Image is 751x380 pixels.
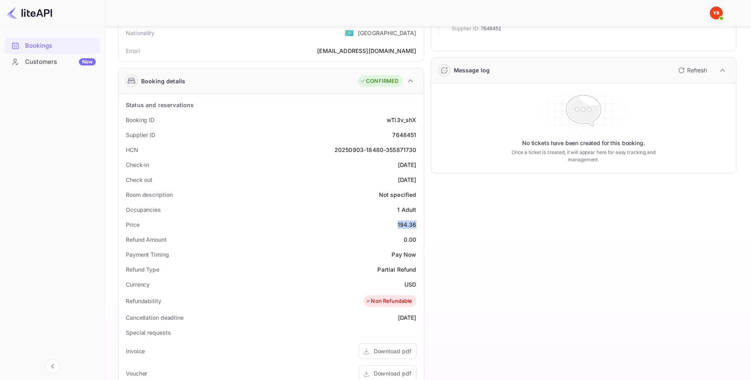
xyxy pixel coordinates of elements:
div: Refundability [126,297,161,305]
div: [DATE] [398,160,417,169]
div: Download pdf [374,347,411,355]
p: Refresh [687,66,707,74]
div: New [79,58,96,65]
div: Booking details [141,77,185,85]
div: 0.00 [404,235,417,244]
div: Check-in [126,160,149,169]
div: wTi3v_shX [387,116,416,124]
div: Supplier ID [126,131,155,139]
div: Cancellation deadline [126,313,184,322]
div: Partial Refund [377,265,416,274]
div: [DATE] [398,313,417,322]
div: 7648451 [392,131,416,139]
div: [GEOGRAPHIC_DATA] [358,29,417,37]
span: 7648451 [480,25,501,33]
div: 20250903-18480-355871730 [334,146,417,154]
div: Occupancies [126,205,161,214]
div: Download pdf [374,369,411,378]
div: Voucher [126,369,147,378]
p: Once a ticket is created, it will appear here for easy tracking and management. [501,149,666,163]
div: Room description [126,190,172,199]
div: Not specified [379,190,417,199]
p: No tickets have been created for this booking. [522,139,645,147]
div: Customers [25,57,96,67]
span: Supplier ID: [452,25,480,33]
div: 1 Adult [397,205,416,214]
div: Currency [126,280,150,289]
div: Price [126,220,140,229]
div: Bookings [25,41,96,51]
div: Email [126,46,140,55]
a: Bookings [5,38,100,53]
div: 194.36 [398,220,417,229]
span: United States [345,25,354,40]
div: [DATE] [398,175,417,184]
div: CONFIRMED [360,77,398,85]
button: Refresh [673,64,710,77]
div: Refund Type [126,265,159,274]
div: Payment Timing [126,250,169,259]
div: Invoice [126,347,145,355]
div: Bookings [5,38,100,54]
div: Message log [454,66,490,74]
div: [EMAIL_ADDRESS][DOMAIN_NAME] [317,46,416,55]
div: Status and reservations [126,101,194,109]
div: Pay Now [391,250,416,259]
div: Non Refundable [365,297,412,305]
div: HCN [126,146,138,154]
img: Yandex Support [710,6,723,19]
button: Collapse navigation [45,359,60,374]
div: Refund Amount [126,235,167,244]
div: Nationality [126,29,155,37]
div: CustomersNew [5,54,100,70]
div: Check out [126,175,152,184]
img: LiteAPI logo [6,6,52,19]
a: CustomersNew [5,54,100,69]
div: USD [404,280,416,289]
div: Booking ID [126,116,154,124]
div: Special requests [126,328,171,337]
